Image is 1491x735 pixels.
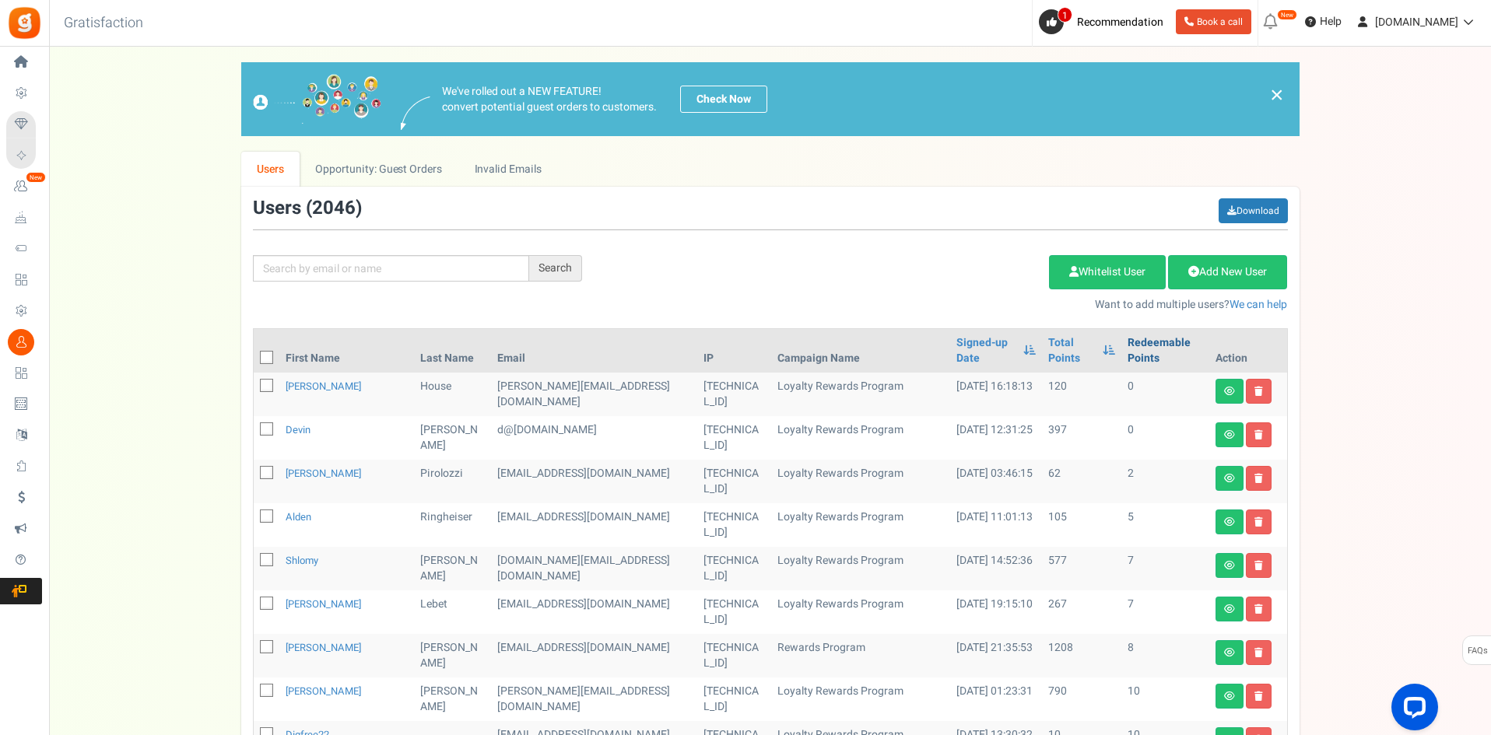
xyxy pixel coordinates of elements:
span: 2046 [312,194,356,222]
i: Delete user [1254,691,1263,701]
td: [DATE] 03:46:15 [950,460,1042,503]
td: customer [491,460,697,503]
td: 790 [1042,677,1121,721]
i: Delete user [1254,517,1263,527]
span: [DOMAIN_NAME] [1375,14,1458,30]
td: Lebet [414,590,491,634]
td: customer [491,503,697,547]
td: [PERSON_NAME] [414,416,491,460]
i: Delete user [1254,648,1263,657]
input: Search by email or name [253,255,529,282]
td: 397 [1042,416,1121,460]
td: Loyalty Rewards Program [771,547,950,590]
img: images [253,74,381,124]
th: IP [697,329,771,373]
i: Delete user [1254,387,1263,396]
i: View details [1224,474,1235,483]
img: Gratisfaction [7,5,42,40]
i: View details [1224,648,1235,657]
td: 62 [1042,460,1121,503]
a: Shlomy [286,553,318,568]
td: [TECHNICAL_ID] [697,503,771,547]
img: images [401,96,430,130]
i: View details [1224,561,1235,570]
td: Loyalty Rewards Program [771,677,950,721]
a: Check Now [680,86,767,113]
td: 10 [1121,677,1209,721]
a: Total Points [1048,335,1095,366]
a: Users [241,152,300,187]
th: Last Name [414,329,491,373]
h3: Users ( ) [253,198,362,219]
a: Opportunity: Guest Orders [300,152,458,187]
a: [PERSON_NAME] [286,379,361,394]
td: [TECHNICAL_ID] [697,416,771,460]
h3: Gratisfaction [47,8,160,39]
th: Campaign Name [771,329,950,373]
i: View details [1224,604,1235,614]
a: [PERSON_NAME] [286,684,361,698]
a: Alden [286,509,311,524]
td: [TECHNICAL_ID] [697,590,771,634]
a: New [6,173,42,200]
a: Redeemable Points [1128,335,1202,366]
i: Delete user [1254,430,1263,439]
td: customer [491,416,697,460]
td: Loyalty Rewards Program [771,503,950,547]
div: Search [529,255,582,282]
em: New [26,172,46,183]
td: [DATE] 16:18:13 [950,373,1042,416]
td: Loyalty Rewards Program [771,373,950,416]
td: Pirolozzi [414,460,491,503]
td: customer [491,590,697,634]
td: [PERSON_NAME] [414,677,491,721]
a: Help [1299,9,1348,34]
td: 577 [1042,547,1121,590]
td: House [414,373,491,416]
td: [DATE] 11:01:13 [950,503,1042,547]
i: View details [1224,691,1235,701]
span: FAQs [1467,636,1488,666]
td: [DATE] 19:15:10 [950,590,1042,634]
i: Delete user [1254,474,1263,483]
th: Email [491,329,697,373]
td: 5 [1121,503,1209,547]
em: New [1277,9,1297,20]
a: 1 Recommendation [1039,9,1170,34]
a: Invalid Emails [458,152,557,187]
span: Help [1316,14,1342,30]
a: Add New User [1168,255,1287,289]
td: 2 [1121,460,1209,503]
td: [DATE] 12:31:25 [950,416,1042,460]
a: Download [1219,198,1288,223]
td: 267 [1042,590,1121,634]
a: Whitelist User [1049,255,1166,289]
a: Devin [286,422,310,437]
td: Loyalty Rewards Program [771,416,950,460]
td: 105 [1042,503,1121,547]
th: First Name [279,329,415,373]
td: customer [491,677,697,721]
td: 0 [1121,416,1209,460]
td: customer [491,634,697,677]
td: 120 [1042,373,1121,416]
a: Signed-up Date [956,335,1016,366]
p: Want to add multiple users? [605,297,1288,313]
a: [PERSON_NAME] [286,597,361,611]
i: Delete user [1254,561,1263,570]
td: [TECHNICAL_ID] [697,634,771,677]
td: Ringheiser [414,503,491,547]
td: [DATE] 14:52:36 [950,547,1042,590]
i: View details [1224,430,1235,439]
i: View details [1224,387,1235,396]
td: customer [491,373,697,416]
td: 7 [1121,547,1209,590]
td: 7 [1121,590,1209,634]
td: [DATE] 01:23:31 [950,677,1042,721]
a: × [1270,86,1284,104]
td: Loyalty Rewards Program [771,590,950,634]
td: [PERSON_NAME] [414,547,491,590]
i: Delete user [1254,604,1263,614]
a: We can help [1230,296,1287,313]
td: 8 [1121,634,1209,677]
